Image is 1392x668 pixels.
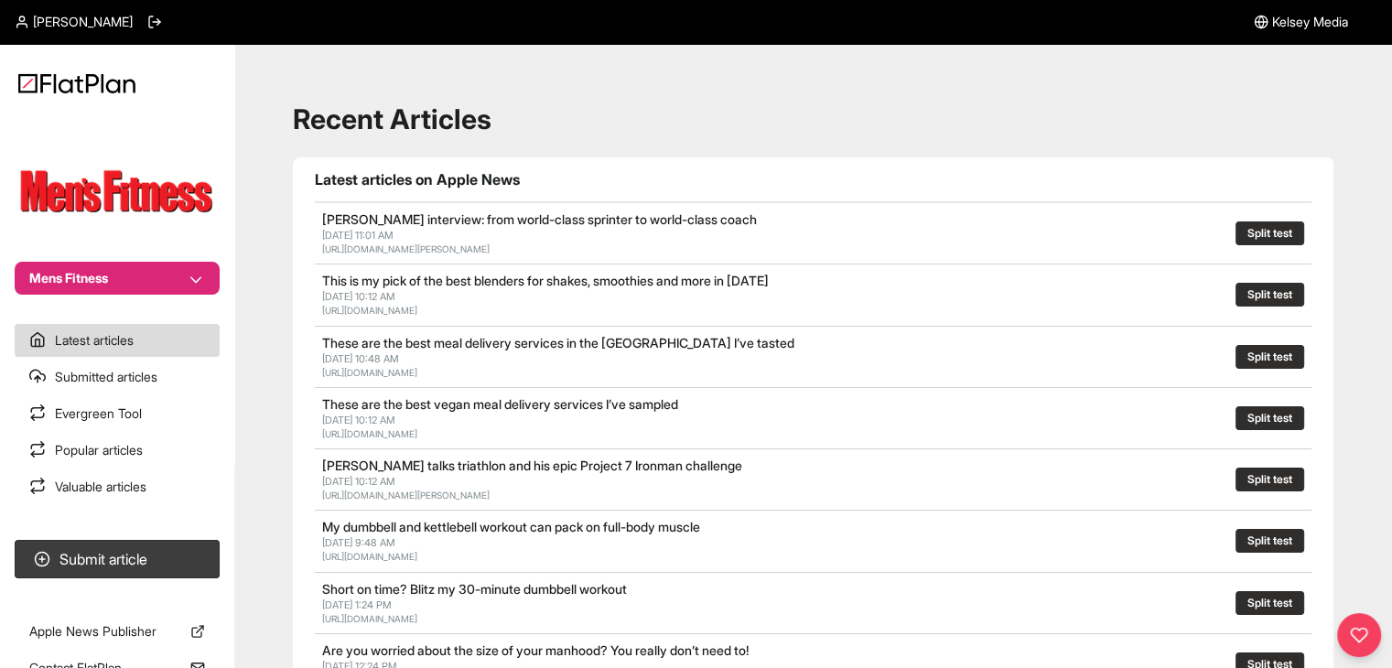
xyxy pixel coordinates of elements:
a: This is my pick of the best blenders for shakes, smoothies and more in [DATE] [322,273,769,288]
span: [DATE] 10:48 AM [322,352,399,365]
a: Apple News Publisher [15,615,220,648]
button: Submit article [15,540,220,578]
a: Valuable articles [15,470,220,503]
h1: Recent Articles [293,102,1333,135]
span: [DATE] 9:48 AM [322,536,395,549]
a: [URL][DOMAIN_NAME] [322,551,417,562]
a: Popular articles [15,434,220,467]
button: Split test [1236,221,1304,245]
button: Mens Fitness [15,262,220,295]
a: [URL][DOMAIN_NAME][PERSON_NAME] [322,243,490,254]
button: Split test [1236,591,1304,615]
a: [URL][DOMAIN_NAME] [322,367,417,378]
span: [DATE] 1:24 PM [322,598,392,611]
button: Split test [1236,406,1304,430]
a: Submitted articles [15,361,220,393]
span: [DATE] 10:12 AM [322,290,395,303]
h1: Latest articles on Apple News [315,168,1311,190]
a: Latest articles [15,324,220,357]
img: Logo [18,73,135,93]
a: Evergreen Tool [15,397,220,430]
button: Split test [1236,283,1304,307]
a: [URL][DOMAIN_NAME] [322,305,417,316]
button: Split test [1236,345,1304,369]
img: Publication Logo [15,161,220,225]
a: [URL][DOMAIN_NAME] [322,613,417,624]
a: These are the best vegan meal delivery services I’ve sampled [322,396,678,412]
button: Split test [1236,529,1304,553]
span: Kelsey Media [1272,13,1348,31]
button: Split test [1236,468,1304,491]
a: Are you worried about the size of your manhood? You really don’t need to! [322,642,749,658]
span: [PERSON_NAME] [33,13,133,31]
a: [PERSON_NAME] interview: from world-class sprinter to world-class coach [322,211,757,227]
span: [DATE] 11:01 AM [322,229,394,242]
a: My dumbbell and kettlebell workout can pack on full-body muscle [322,519,700,534]
a: [URL][DOMAIN_NAME][PERSON_NAME] [322,490,490,501]
a: [URL][DOMAIN_NAME] [322,428,417,439]
span: [DATE] 10:12 AM [322,414,395,426]
a: [PERSON_NAME] talks triathlon and his epic Project 7 Ironman challenge [322,458,742,473]
a: These are the best meal delivery services in the [GEOGRAPHIC_DATA] I’ve tasted [322,335,794,350]
a: Short on time? Blitz my 30-minute dumbbell workout [322,581,627,597]
a: [PERSON_NAME] [15,13,133,31]
span: [DATE] 10:12 AM [322,475,395,488]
